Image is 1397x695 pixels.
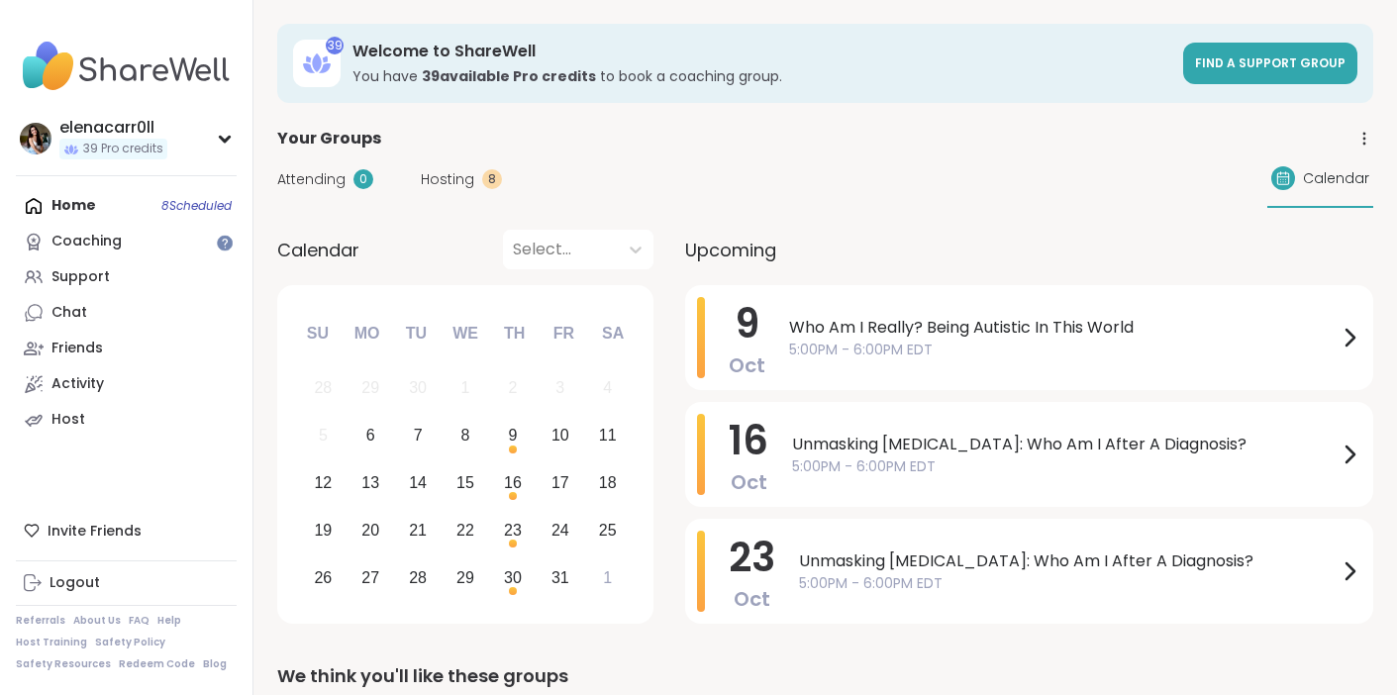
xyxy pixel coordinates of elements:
div: 8 [461,422,470,448]
div: Tu [394,312,438,355]
div: Coaching [51,232,122,251]
div: Not available Sunday, October 5th, 2025 [302,415,345,457]
a: FAQ [129,614,150,628]
div: Choose Sunday, October 26th, 2025 [302,556,345,599]
div: Choose Wednesday, October 22nd, 2025 [445,509,487,551]
div: Choose Tuesday, October 21st, 2025 [397,509,440,551]
div: 29 [361,374,379,401]
div: 14 [409,469,427,496]
div: Choose Tuesday, October 28th, 2025 [397,556,440,599]
div: 0 [353,169,373,189]
div: Choose Wednesday, October 8th, 2025 [445,415,487,457]
div: Choose Friday, October 10th, 2025 [539,415,581,457]
span: Attending [277,169,346,190]
span: Find a support group [1195,54,1346,71]
div: Choose Saturday, October 11th, 2025 [586,415,629,457]
div: Mo [345,312,388,355]
div: 28 [409,564,427,591]
span: 16 [729,413,768,468]
a: Referrals [16,614,65,628]
div: 7 [414,422,423,448]
a: Logout [16,565,237,601]
div: 20 [361,517,379,544]
div: 13 [361,469,379,496]
div: 12 [314,469,332,496]
a: Chat [16,295,237,331]
div: 4 [603,374,612,401]
div: 1 [461,374,470,401]
a: Safety Resources [16,657,111,671]
div: Fr [542,312,585,355]
div: Choose Saturday, October 25th, 2025 [586,509,629,551]
div: 15 [456,469,474,496]
div: 30 [409,374,427,401]
div: Choose Saturday, November 1st, 2025 [586,556,629,599]
span: Who Am I Really? Being Autistic In This World [789,316,1338,340]
div: Not available Wednesday, October 1st, 2025 [445,367,487,410]
span: Your Groups [277,127,381,150]
b: 39 available Pro credit s [422,66,596,86]
div: Logout [50,573,100,593]
div: 28 [314,374,332,401]
a: Redeem Code [119,657,195,671]
span: 5:00PM - 6:00PM EDT [789,340,1338,360]
div: 11 [599,422,617,448]
div: 18 [599,469,617,496]
div: Choose Tuesday, October 14th, 2025 [397,462,440,505]
div: Choose Wednesday, October 15th, 2025 [445,462,487,505]
div: 19 [314,517,332,544]
div: Not available Thursday, October 2nd, 2025 [492,367,535,410]
span: 39 Pro credits [83,141,163,157]
h3: You have to book a coaching group. [352,66,1171,86]
div: Choose Monday, October 20th, 2025 [349,509,392,551]
div: 23 [504,517,522,544]
div: 27 [361,564,379,591]
div: 5 [319,422,328,448]
span: 5:00PM - 6:00PM EDT [792,456,1338,477]
div: Not available Friday, October 3rd, 2025 [539,367,581,410]
div: Choose Monday, October 27th, 2025 [349,556,392,599]
div: 25 [599,517,617,544]
div: 9 [508,422,517,448]
h3: Welcome to ShareWell [352,41,1171,62]
div: elenacarr0ll [59,117,167,139]
div: 17 [551,469,569,496]
div: 1 [603,564,612,591]
div: 31 [551,564,569,591]
div: Choose Monday, October 13th, 2025 [349,462,392,505]
img: ShareWell Nav Logo [16,32,237,101]
span: Calendar [277,237,359,263]
div: 24 [551,517,569,544]
div: Choose Thursday, October 23rd, 2025 [492,509,535,551]
div: Support [51,267,110,287]
span: Upcoming [685,237,776,263]
div: Choose Friday, October 24th, 2025 [539,509,581,551]
div: Su [296,312,340,355]
a: Help [157,614,181,628]
a: Safety Policy [95,636,165,649]
div: Choose Friday, October 17th, 2025 [539,462,581,505]
div: Not available Monday, September 29th, 2025 [349,367,392,410]
div: Activity [51,374,104,394]
span: Unmasking [MEDICAL_DATA]: Who Am I After A Diagnosis? [792,433,1338,456]
a: Host Training [16,636,87,649]
span: Oct [731,468,767,496]
a: Blog [203,657,227,671]
div: 2 [508,374,517,401]
span: Oct [734,585,770,613]
span: 5:00PM - 6:00PM EDT [799,573,1338,594]
span: 9 [735,296,759,351]
div: Not available Tuesday, September 30th, 2025 [397,367,440,410]
div: Not available Saturday, October 4th, 2025 [586,367,629,410]
div: Choose Sunday, October 19th, 2025 [302,509,345,551]
span: Unmasking [MEDICAL_DATA]: Who Am I After A Diagnosis? [799,549,1338,573]
div: Host [51,410,85,430]
a: About Us [73,614,121,628]
div: 26 [314,564,332,591]
div: Not available Sunday, September 28th, 2025 [302,367,345,410]
div: Choose Saturday, October 18th, 2025 [586,462,629,505]
div: Choose Thursday, October 16th, 2025 [492,462,535,505]
div: month 2025-10 [299,364,631,601]
span: Calendar [1303,168,1369,189]
iframe: Spotlight [217,235,233,250]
